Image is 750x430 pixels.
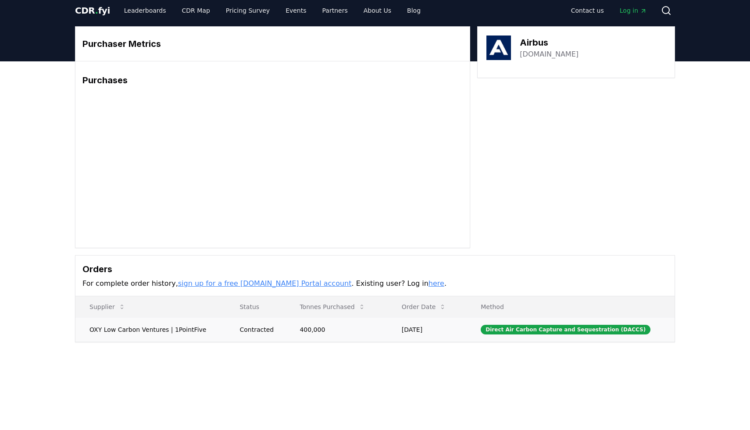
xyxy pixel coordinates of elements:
a: Leaderboards [117,3,173,18]
span: Log in [620,6,647,15]
a: Log in [613,3,654,18]
a: Blog [400,3,428,18]
button: Tonnes Purchased [293,298,372,316]
td: 400,000 [286,317,387,341]
a: CDR.fyi [75,4,110,17]
h3: Purchaser Metrics [82,37,463,50]
p: Status [232,302,279,311]
h3: Airbus [520,36,579,49]
td: OXY Low Carbon Ventures | 1PointFive [75,317,225,341]
a: here [429,279,444,288]
span: . [95,5,98,16]
a: Partners [315,3,355,18]
button: Order Date [395,298,454,316]
p: For complete order history, . Existing user? Log in . [82,278,668,289]
a: sign up for a free [DOMAIN_NAME] Portal account [178,279,352,288]
span: CDR fyi [75,5,110,16]
a: Contact us [564,3,611,18]
nav: Main [117,3,428,18]
nav: Main [564,3,654,18]
h3: Orders [82,263,668,276]
a: Pricing Survey [219,3,277,18]
a: [DOMAIN_NAME] [520,49,579,60]
a: CDR Map [175,3,217,18]
div: Contracted [239,325,279,334]
button: Supplier [82,298,132,316]
h3: Purchases [82,74,463,87]
a: About Us [357,3,398,18]
p: Method [474,302,668,311]
a: Events [279,3,313,18]
img: Airbus-logo [486,36,511,60]
td: [DATE] [388,317,467,341]
div: Direct Air Carbon Capture and Sequestration (DACCS) [481,325,650,334]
